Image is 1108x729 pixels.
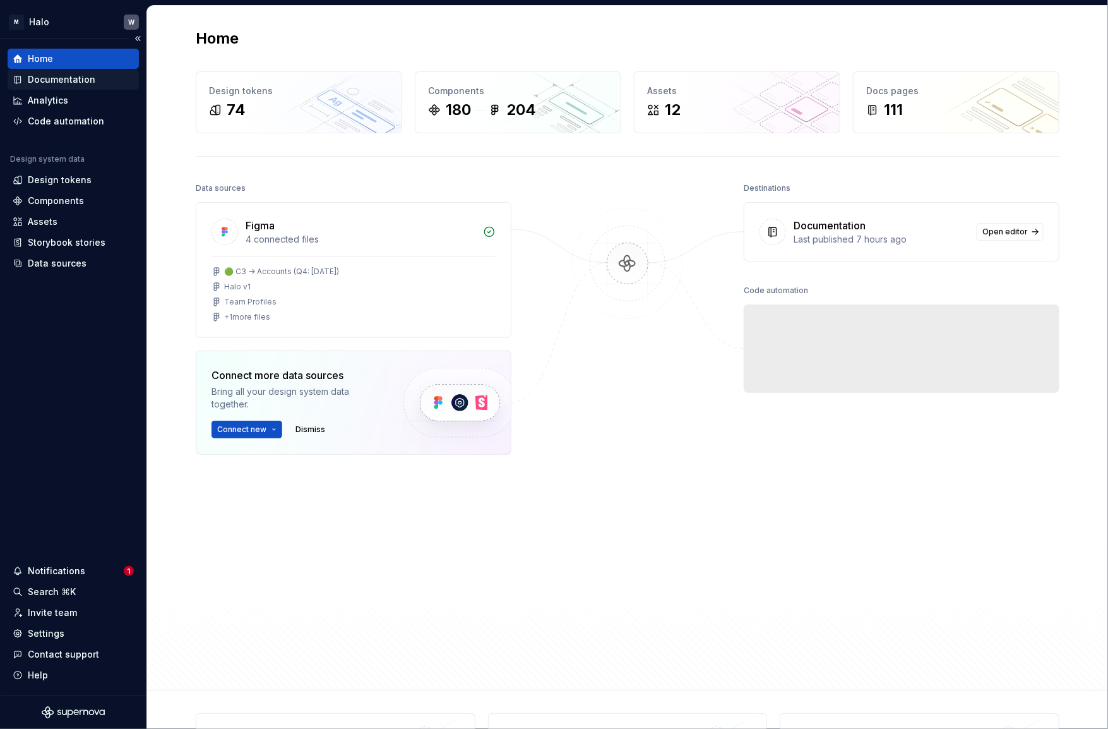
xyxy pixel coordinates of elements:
a: Documentation [8,69,139,90]
div: Code automation [28,115,104,128]
div: Design tokens [28,174,92,186]
a: Components [8,191,139,211]
button: Contact support [8,644,139,665]
div: Assets [28,215,57,228]
div: Docs pages [866,85,1046,97]
div: Documentation [28,73,95,86]
div: + 1 more files [224,312,270,322]
a: Components180204 [415,71,621,133]
a: Assets12 [634,71,840,133]
div: Last published 7 hours ago [794,233,969,246]
div: Invite team [28,606,77,619]
div: 🟢 C3 -> Accounts (Q4: [DATE]) [224,267,339,277]
div: Data sources [28,257,86,270]
div: Documentation [794,218,866,233]
div: Design system data [10,154,85,164]
a: Invite team [8,603,139,623]
span: 1 [124,566,134,576]
div: Code automation [744,282,808,299]
button: Connect new [211,421,282,438]
a: Design tokens [8,170,139,190]
div: Design tokens [209,85,389,97]
div: Bring all your design system data together. [211,385,382,411]
h2: Home [196,28,239,49]
a: Assets [8,212,139,232]
a: Design tokens74 [196,71,402,133]
span: Open editor [982,227,1028,237]
span: Dismiss [295,425,325,435]
a: Code automation [8,111,139,131]
div: 204 [506,100,536,120]
div: Figma [246,218,275,233]
div: Contact support [28,648,99,661]
button: Notifications1 [8,561,139,581]
div: Settings [28,627,64,640]
div: 4 connected files [246,233,475,246]
div: Team Profiles [224,297,277,307]
div: M [9,15,24,30]
div: 74 [227,100,246,120]
div: Notifications [28,565,85,577]
a: Home [8,49,139,69]
div: W [128,17,134,27]
button: MHaloW [3,8,144,35]
span: Connect new [217,425,266,435]
div: Connect more data sources [211,368,382,383]
div: 111 [884,100,903,120]
a: Settings [8,624,139,644]
div: Destinations [744,179,790,197]
button: Dismiss [290,421,331,438]
div: Assets [647,85,827,97]
svg: Supernova Logo [42,706,105,719]
button: Help [8,665,139,685]
a: Docs pages111 [853,71,1059,133]
div: Halo [29,16,49,28]
button: Search ⌘K [8,582,139,602]
a: Storybook stories [8,232,139,253]
div: Halo v1 [224,282,251,292]
div: 12 [665,100,681,120]
div: Components [28,195,84,207]
button: Collapse sidebar [129,30,146,47]
div: Storybook stories [28,236,105,249]
a: Figma4 connected files🟢 C3 -> Accounts (Q4: [DATE])Halo v1Team Profiles+1more files [196,202,511,338]
a: Analytics [8,90,139,111]
a: Data sources [8,253,139,274]
div: Home [28,52,53,65]
div: 180 [446,100,471,120]
div: Components [428,85,608,97]
div: Help [28,669,48,682]
div: Search ⌘K [28,586,76,598]
a: Open editor [977,223,1044,241]
div: Analytics [28,94,68,107]
div: Data sources [196,179,246,197]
